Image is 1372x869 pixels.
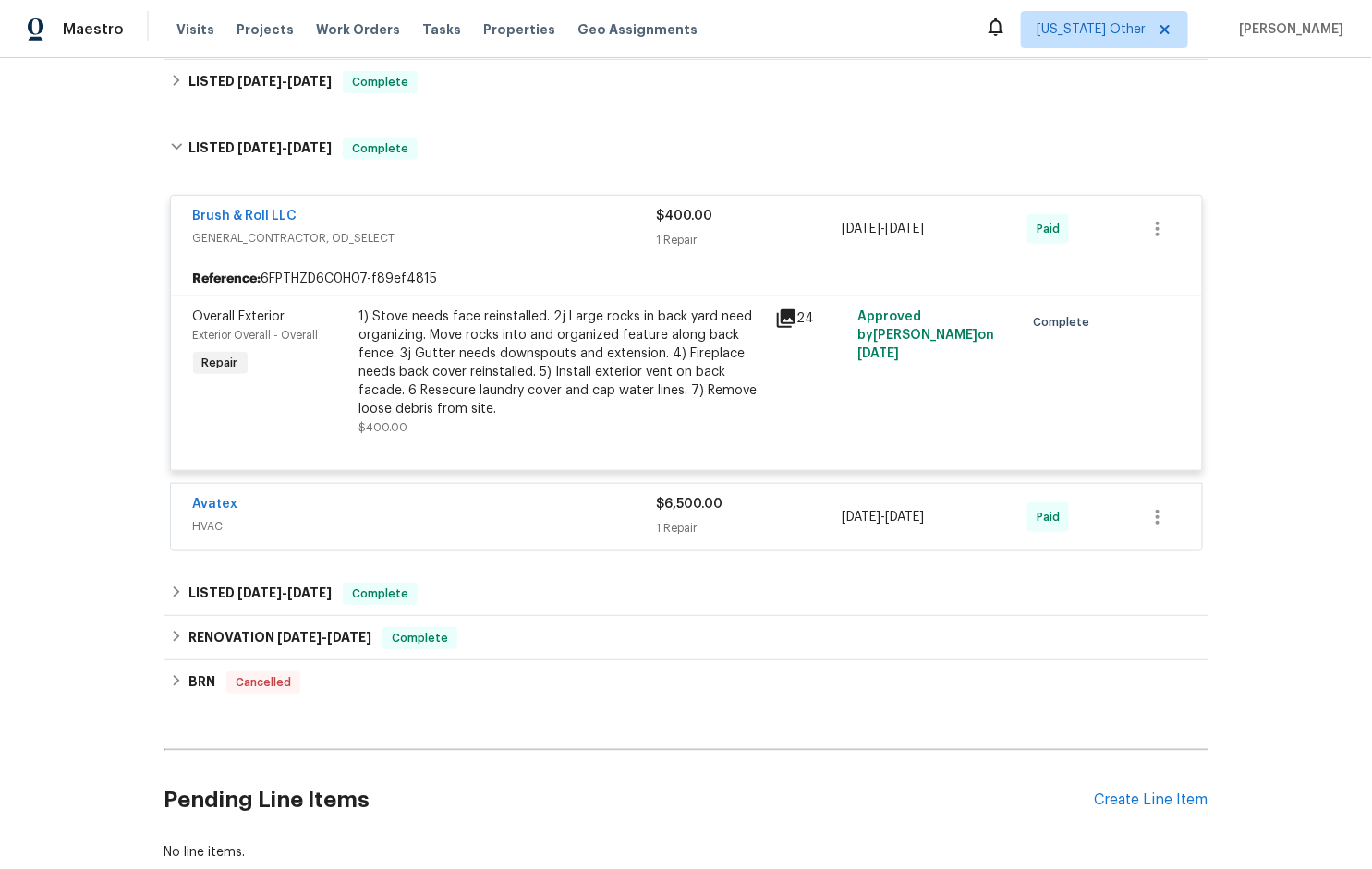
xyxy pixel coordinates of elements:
span: Tasks [422,23,461,36]
span: Complete [1033,313,1097,332]
div: No line items. [164,843,1208,862]
span: GENERAL_CONTRACTOR, OD_SELECT [193,229,657,247]
span: Approved by [PERSON_NAME] on [857,310,994,360]
span: Repair [195,354,246,372]
span: [DATE] [287,141,332,154]
div: 1) Stove needs face reinstalled. 2j Large rocks in back yard need organizing. Move rocks into and... [359,308,764,418]
h6: BRN [188,671,215,694]
div: 1 Repair [657,231,843,249]
div: RENOVATION [DATE]-[DATE]Complete [164,616,1208,660]
span: Work Orders [316,20,400,39]
span: - [237,586,332,599]
span: [DATE] [885,511,924,524]
div: LISTED [DATE]-[DATE]Complete [164,60,1208,104]
span: $400.00 [657,210,713,223]
span: [DATE] [237,75,282,88]
span: - [842,220,924,238]
span: $6,500.00 [657,498,723,511]
span: Visits [176,20,214,39]
b: Reference: [193,270,261,288]
span: - [277,631,371,644]
div: 1 Repair [657,519,843,537]
span: [DATE] [842,223,880,235]
span: Exterior Overall - Overall [193,330,319,341]
a: Avatex [193,498,238,511]
a: Brush & Roll LLC [193,210,297,223]
span: [DATE] [842,511,880,524]
div: 6FPTHZD6C0H07-f89ef4815 [171,262,1202,296]
h6: LISTED [188,583,332,605]
span: Geo Assignments [577,20,698,39]
span: [DATE] [327,631,371,644]
span: Complete [384,629,455,647]
span: [DATE] [237,141,282,154]
span: Complete [345,139,416,158]
span: Paid [1037,220,1067,238]
h6: RENOVATION [188,627,371,649]
span: [PERSON_NAME] [1232,20,1344,39]
span: [DATE] [237,586,282,599]
span: - [237,141,332,154]
span: Projects [237,20,294,39]
span: - [237,75,332,88]
span: $400.00 [359,422,408,433]
span: - [842,508,924,526]
span: [DATE] [287,75,332,88]
span: [US_STATE] Other [1037,20,1146,39]
span: Complete [345,585,416,603]
span: Cancelled [228,673,298,692]
span: Paid [1037,508,1067,526]
span: [DATE] [885,223,924,235]
h6: LISTED [188,138,332,160]
span: HVAC [193,517,657,536]
span: Overall Exterior [193,310,285,323]
h2: Pending Line Items [164,757,1095,843]
span: [DATE] [857,347,899,360]
div: LISTED [DATE]-[DATE]Complete [164,119,1208,178]
div: Create Line Item [1095,791,1208,809]
h6: LISTED [188,71,332,93]
div: BRN Cancelled [164,660,1208,705]
div: 24 [775,308,847,330]
span: Maestro [63,20,124,39]
span: Complete [345,73,416,91]
span: [DATE] [277,631,322,644]
div: LISTED [DATE]-[DATE]Complete [164,572,1208,616]
span: Properties [483,20,555,39]
span: [DATE] [287,586,332,599]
